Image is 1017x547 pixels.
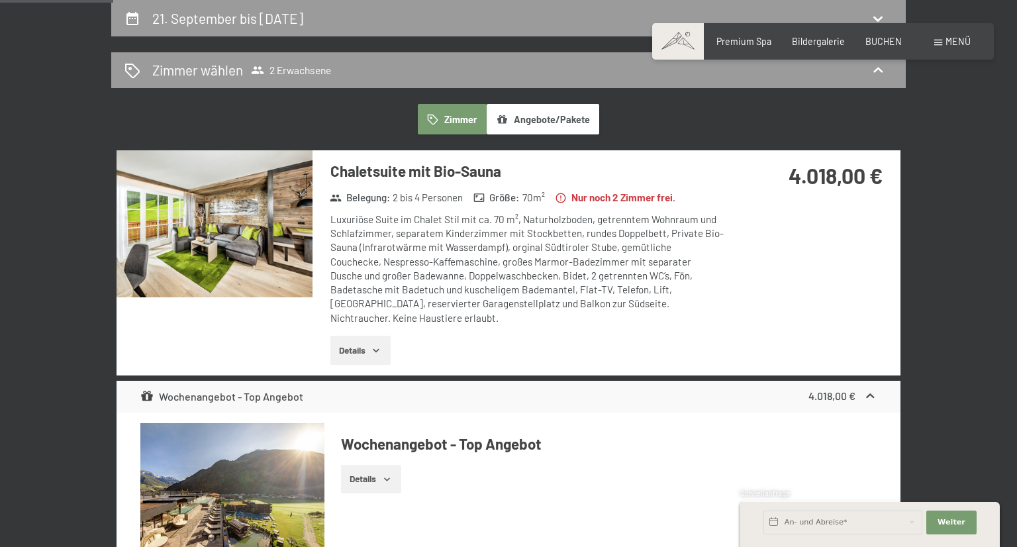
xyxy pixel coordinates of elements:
strong: 4.018,00 € [789,163,883,188]
span: Schnellanfrage [740,489,790,497]
a: BUCHEN [865,36,902,47]
button: Zimmer [418,104,487,134]
strong: Belegung : [330,191,390,205]
h4: Wochenangebot - Top Angebot [341,434,877,454]
button: Details [330,336,391,365]
div: Wochenangebot - Top Angebot [140,389,304,405]
span: 70 m² [522,191,545,205]
strong: Größe : [473,191,520,205]
div: Wochenangebot - Top Angebot4.018,00 € [117,381,900,413]
span: 2 bis 4 Personen [393,191,463,205]
span: Weiter [938,517,965,528]
span: Menü [945,36,971,47]
img: mss_renderimg.php [117,150,313,297]
button: Weiter [926,511,977,534]
a: Bildergalerie [792,36,845,47]
strong: Nur noch 2 Zimmer frei. [555,191,675,205]
button: Angebote/Pakete [487,104,599,134]
strong: 4.018,00 € [808,389,855,402]
div: Luxuriöse Suite im Chalet Stil mit ca. 70 m², Naturholzboden, getrenntem Wohnraum und Schlafzimme... [330,213,724,325]
h2: 21. September bis [DATE] [152,10,303,26]
h2: Zimmer wählen [152,60,243,79]
button: Details [341,465,401,494]
span: 2 Erwachsene [251,64,331,77]
a: Premium Spa [716,36,771,47]
h3: Chaletsuite mit Bio-Sauna [330,161,724,181]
